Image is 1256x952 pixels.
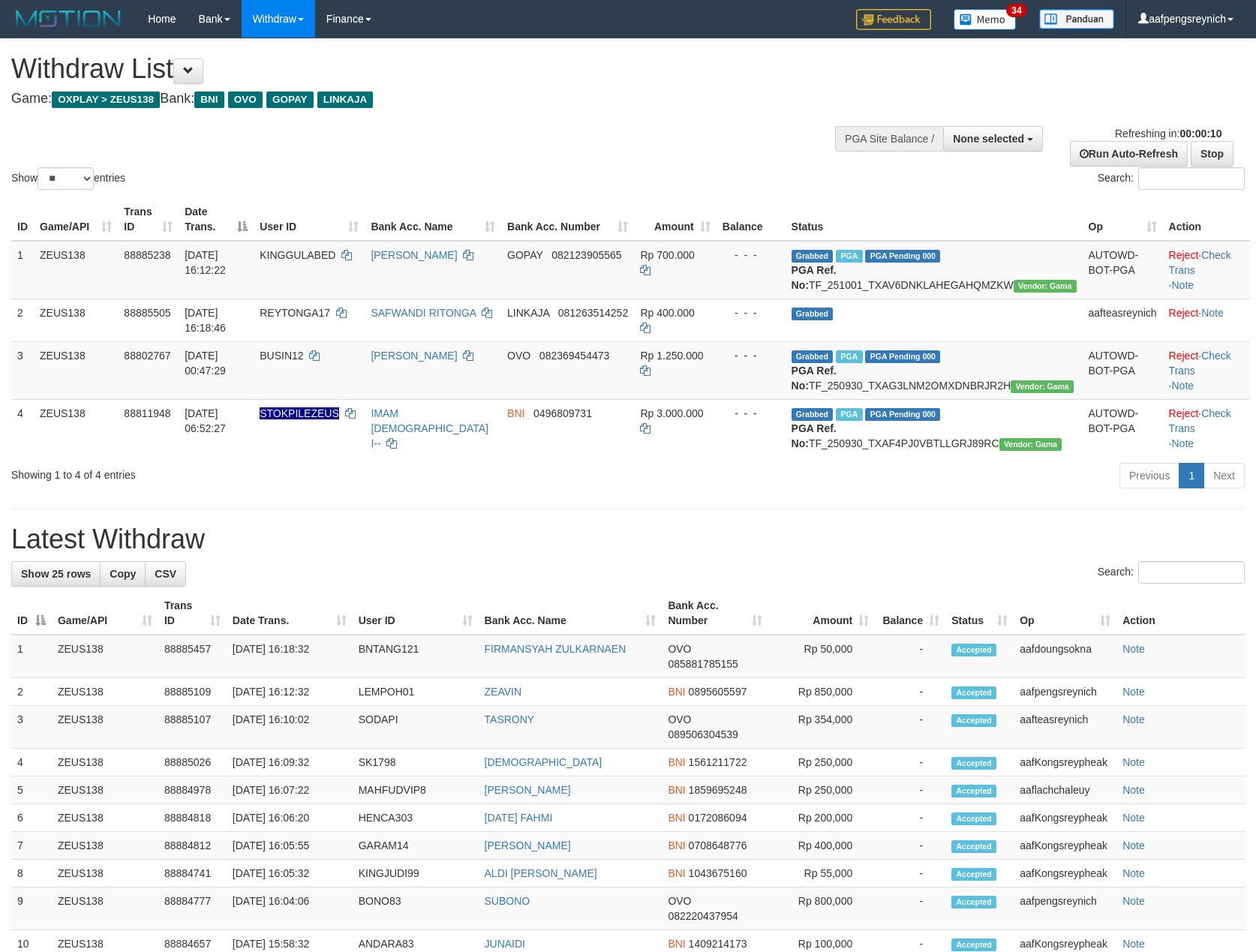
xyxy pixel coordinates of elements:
th: Amount: activate to sort column ascending [634,198,716,241]
td: [DATE] 16:18:32 [227,635,353,678]
a: SAFWANDI RITONGA [371,307,476,319]
img: MOTION_logo.png [11,8,125,30]
th: User ID: activate to sort column ascending [353,592,479,635]
span: CSV [155,568,176,580]
a: IMAM [DEMOGRAPHIC_DATA] I-- [371,407,488,449]
td: ZEUS138 [34,341,118,399]
label: Search: [1098,167,1245,190]
span: Grabbed [792,350,834,363]
td: - [875,832,945,860]
div: PGA Site Balance / [835,126,943,152]
h1: Latest Withdraw [11,524,1245,554]
td: aaflachchaleuy [1014,776,1116,804]
td: aafKongsreypheak [1014,832,1116,860]
a: Note [1122,756,1145,768]
span: OVO [668,713,691,725]
span: [DATE] 16:12:22 [185,249,226,276]
td: ZEUS138 [52,749,158,776]
td: ZEUS138 [52,804,158,832]
span: OXPLAY > ZEUS138 [52,92,160,108]
td: - [875,804,945,832]
select: Showentries [38,167,94,190]
a: Copy [100,561,146,587]
input: Search: [1138,561,1245,584]
span: PGA Pending [865,350,940,363]
td: [DATE] 16:07:22 [227,776,353,804]
a: [PERSON_NAME] [485,784,571,796]
td: 2 [11,299,34,341]
td: 9 [11,887,52,930]
span: Grabbed [792,408,834,421]
span: Accepted [951,714,996,727]
span: OVO [507,350,530,362]
a: Check Trans [1169,350,1231,377]
td: 1 [11,241,34,299]
th: Status: activate to sort column ascending [945,592,1014,635]
a: Stop [1191,141,1233,167]
span: Vendor URL: https://trx31.1velocity.biz [999,438,1062,451]
td: 8 [11,860,52,887]
td: Rp 354,000 [768,706,875,749]
div: Showing 1 to 4 of 4 entries [11,461,512,482]
span: Rp 700.000 [640,249,694,261]
input: Search: [1138,167,1245,190]
h4: Game: Bank: [11,92,822,107]
span: Copy 1409214173 to clipboard [689,938,747,950]
td: [DATE] 16:09:32 [227,749,353,776]
h1: Withdraw List [11,54,822,84]
th: ID [11,198,34,241]
th: Balance [717,198,786,241]
td: 3 [11,341,34,399]
span: 34 [1006,4,1026,17]
td: 88884818 [158,804,227,832]
span: Marked by aafsreyleap [836,350,862,363]
td: SK1798 [353,749,479,776]
a: Check Trans [1169,249,1231,276]
th: Op: activate to sort column ascending [1014,592,1116,635]
td: - [875,860,945,887]
a: Previous [1119,463,1179,488]
td: TF_250930_TXAF4PJ0VBTLLGRJ89RC [786,399,1083,457]
span: 88811948 [124,407,170,419]
span: [DATE] 00:47:29 [185,350,226,377]
td: 4 [11,749,52,776]
th: User ID: activate to sort column ascending [254,198,365,241]
span: BNI [668,756,685,768]
span: OVO [668,643,691,655]
a: FIRMANSYAH ZULKARNAEN [485,643,626,655]
td: ZEUS138 [52,635,158,678]
td: - [875,678,945,706]
td: Rp 250,000 [768,776,875,804]
span: 88885238 [124,249,170,261]
th: Bank Acc. Name: activate to sort column ascending [479,592,663,635]
td: AUTOWD-BOT-PGA [1083,341,1163,399]
a: [PERSON_NAME] [485,839,571,851]
td: 88885107 [158,706,227,749]
span: BNI [668,686,685,698]
td: · · [1163,341,1250,399]
span: LINKAJA [317,92,374,108]
a: SUBONO [485,895,530,907]
span: BNI [507,407,524,419]
td: MAHFUDVIP8 [353,776,479,804]
td: aafdoungsokna [1014,635,1116,678]
span: Nama rekening ada tanda titik/strip, harap diedit [260,407,339,419]
th: Bank Acc. Number: activate to sort column ascending [501,198,634,241]
td: Rp 50,000 [768,635,875,678]
td: BONO83 [353,887,479,930]
span: Accepted [951,812,996,825]
a: Reject [1169,307,1199,319]
td: - [875,887,945,930]
a: JUNAIDI [485,938,525,950]
a: TASRONY [485,713,535,725]
span: Copy 0172086094 to clipboard [689,812,747,824]
a: Show 25 rows [11,561,101,587]
a: [DEMOGRAPHIC_DATA] [485,756,602,768]
td: ZEUS138 [52,706,158,749]
td: Rp 400,000 [768,832,875,860]
td: - [875,776,945,804]
td: Rp 55,000 [768,860,875,887]
span: BNI [668,938,685,950]
a: Reject [1169,407,1199,419]
td: 88884741 [158,860,227,887]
